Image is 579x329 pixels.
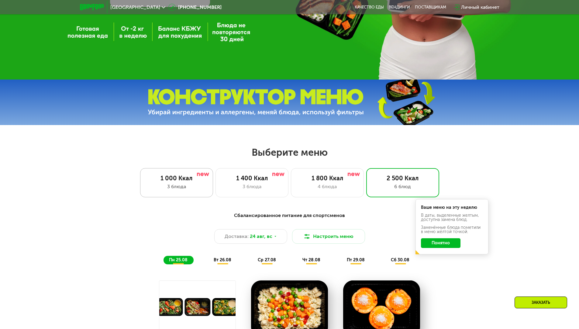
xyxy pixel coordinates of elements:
div: В даты, выделенные желтым, доступна замена блюд. [421,213,483,222]
span: вт 26.08 [214,257,231,263]
div: поставщикам [415,5,446,10]
span: сб 30.08 [391,257,409,263]
span: пн 25.08 [169,257,188,263]
div: 4 блюда [297,183,357,190]
a: Качество еды [355,5,384,10]
div: Заказать [515,297,567,308]
div: 3 блюда [146,183,207,190]
div: 1 800 Ккал [297,175,357,182]
button: Понятно [421,238,460,248]
div: Личный кабинет [461,4,499,11]
span: чт 28.08 [302,257,320,263]
span: Доставка: [225,233,249,240]
div: 1 000 Ккал [146,175,207,182]
span: [GEOGRAPHIC_DATA] [110,5,160,10]
h2: Выберите меню [19,146,560,158]
div: 1 400 Ккал [222,175,282,182]
span: пт 29.08 [347,257,365,263]
div: 6 блюд [373,183,433,190]
span: ср 27.08 [258,257,276,263]
div: Заменённые блюда пометили в меню жёлтой точкой. [421,226,483,234]
a: Вендинги [389,5,410,10]
a: [PHONE_NUMBER] [168,4,222,11]
div: 3 блюда [222,183,282,190]
button: Настроить меню [292,229,365,244]
div: Сбалансированное питание для спортсменов [110,212,470,219]
div: Ваше меню на эту неделю [421,205,483,210]
div: 2 500 Ккал [373,175,433,182]
span: 24 авг, вс [250,233,272,240]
